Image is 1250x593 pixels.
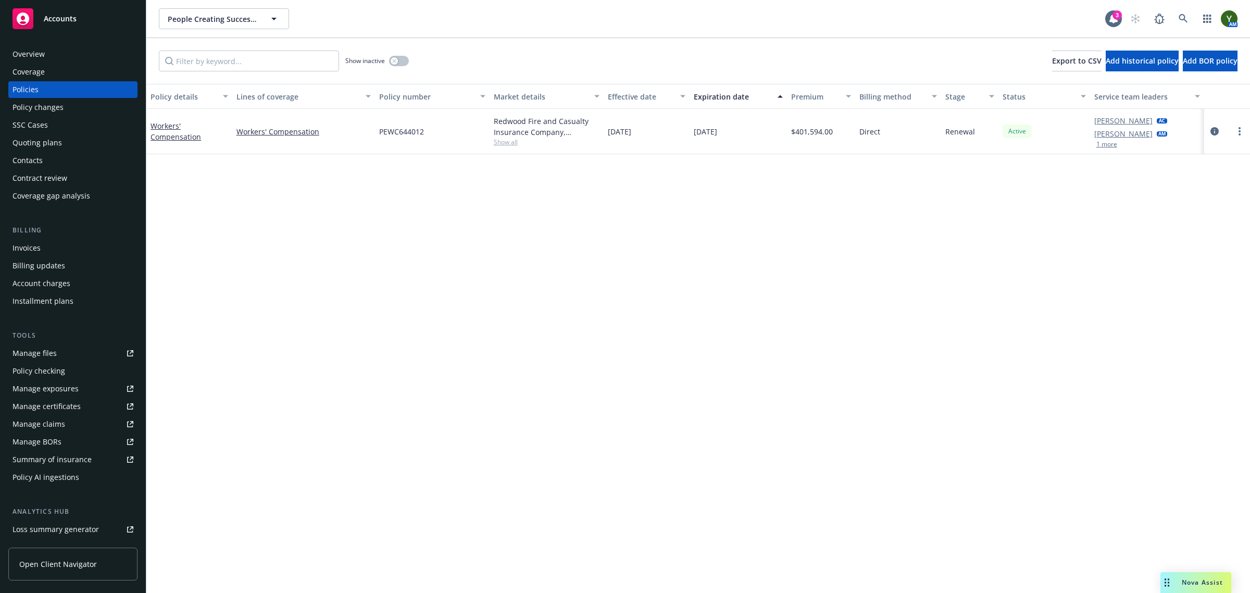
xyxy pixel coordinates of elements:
span: Accounts [44,15,77,23]
div: Contract review [12,170,67,187]
a: Manage claims [8,416,137,433]
div: Contacts [12,152,43,169]
a: [PERSON_NAME] [1094,128,1153,139]
div: Installment plans [12,293,73,310]
a: Manage files [8,345,137,362]
button: Policy number [375,84,490,109]
a: Account charges [8,275,137,292]
a: circleInformation [1208,125,1221,138]
a: Report a Bug [1149,8,1170,29]
div: Policy AI ingestions [12,469,79,486]
span: Direct [859,126,880,137]
span: Add historical policy [1106,56,1179,66]
div: Policy checking [12,363,65,379]
span: Renewal [945,126,975,137]
span: People Creating Success, Inc. [168,14,258,24]
button: Policy details [146,84,232,109]
button: Billing method [855,84,941,109]
span: Show all [494,138,600,146]
a: Quoting plans [8,134,137,151]
span: [DATE] [608,126,631,137]
a: Loss summary generator [8,521,137,538]
a: Policy AI ingestions [8,469,137,486]
button: Add historical policy [1106,51,1179,71]
button: Lines of coverage [232,84,375,109]
a: Workers' Compensation [236,126,371,137]
a: Overview [8,46,137,63]
span: Show inactive [345,56,385,65]
div: Billing method [859,91,926,102]
button: Expiration date [690,84,787,109]
div: Invoices [12,240,41,256]
span: [DATE] [694,126,717,137]
div: Policy number [379,91,474,102]
a: Billing updates [8,257,137,274]
button: Nova Assist [1160,572,1231,593]
div: Tools [8,330,137,341]
a: Policies [8,81,137,98]
div: Policies [12,81,39,98]
button: Market details [490,84,604,109]
div: Status [1003,91,1074,102]
img: photo [1221,10,1237,27]
a: more [1233,125,1246,138]
a: Contacts [8,152,137,169]
button: Premium [787,84,856,109]
a: Manage certificates [8,398,137,415]
a: Summary of insurance [8,451,137,468]
span: Nova Assist [1182,578,1223,587]
button: Effective date [604,84,690,109]
div: Lines of coverage [236,91,359,102]
div: Account charges [12,275,70,292]
button: Export to CSV [1052,51,1102,71]
a: SSC Cases [8,117,137,133]
button: Status [998,84,1090,109]
a: Search [1173,8,1194,29]
div: Billing updates [12,257,65,274]
div: Manage exposures [12,380,79,397]
div: Policy details [151,91,217,102]
a: Workers' Compensation [151,121,201,142]
div: Effective date [608,91,674,102]
a: Policy changes [8,99,137,116]
a: Start snowing [1125,8,1146,29]
a: Manage BORs [8,434,137,450]
a: Accounts [8,4,137,33]
a: Manage exposures [8,380,137,397]
div: Market details [494,91,589,102]
div: Overview [12,46,45,63]
span: PEWC644012 [379,126,424,137]
input: Filter by keyword... [159,51,339,71]
span: Active [1007,127,1028,136]
a: [PERSON_NAME] [1094,115,1153,126]
a: Invoices [8,240,137,256]
div: Premium [791,91,840,102]
div: Analytics hub [8,506,137,517]
button: Add BOR policy [1183,51,1237,71]
div: Service team leaders [1094,91,1189,102]
a: Installment plans [8,293,137,310]
a: Contract review [8,170,137,187]
div: Billing [8,225,137,236]
div: Expiration date [694,91,771,102]
div: Loss summary generator [12,521,99,538]
button: Stage [941,84,998,109]
div: Quoting plans [12,134,62,151]
button: Service team leaders [1090,84,1205,109]
div: Stage [945,91,983,102]
div: Coverage [12,64,45,80]
div: Manage certificates [12,398,81,415]
div: Coverage gap analysis [12,188,90,204]
a: Switch app [1197,8,1218,29]
button: 1 more [1096,141,1117,147]
div: Summary of insurance [12,451,92,468]
span: Add BOR policy [1183,56,1237,66]
span: Export to CSV [1052,56,1102,66]
div: SSC Cases [12,117,48,133]
div: Manage BORs [12,434,61,450]
div: Policy changes [12,99,64,116]
div: Drag to move [1160,572,1173,593]
button: People Creating Success, Inc. [159,8,289,29]
a: Coverage gap analysis [8,188,137,204]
